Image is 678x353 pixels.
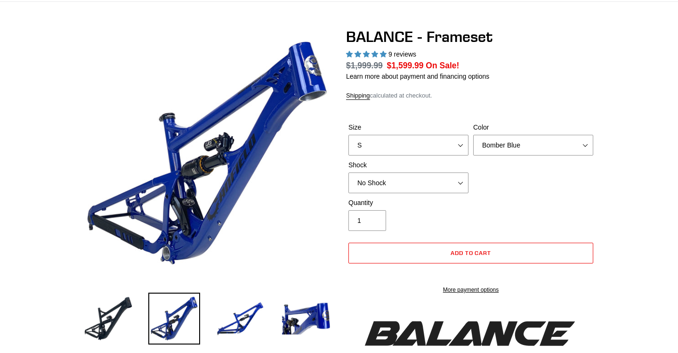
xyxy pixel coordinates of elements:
h1: BALANCE - Frameset [346,28,596,46]
img: Load image into Gallery viewer, BALANCE - Frameset [214,293,266,345]
label: Size [348,123,468,132]
img: Load image into Gallery viewer, BALANCE - Frameset [280,293,332,345]
span: $1,599.99 [387,61,424,70]
button: Add to cart [348,243,593,263]
label: Quantity [348,198,468,208]
span: 9 reviews [388,50,416,58]
a: Learn more about payment and financing options [346,73,489,80]
label: Color [473,123,593,132]
span: Add to cart [451,249,492,256]
span: On Sale! [426,59,459,72]
s: $1,999.99 [346,61,383,70]
div: calculated at checkout. [346,91,596,100]
label: Shock [348,160,468,170]
a: More payment options [348,286,593,294]
span: 5.00 stars [346,50,388,58]
img: Load image into Gallery viewer, BALANCE - Frameset [148,293,200,345]
a: Shipping [346,92,370,100]
img: Load image into Gallery viewer, BALANCE - Frameset [82,293,134,345]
